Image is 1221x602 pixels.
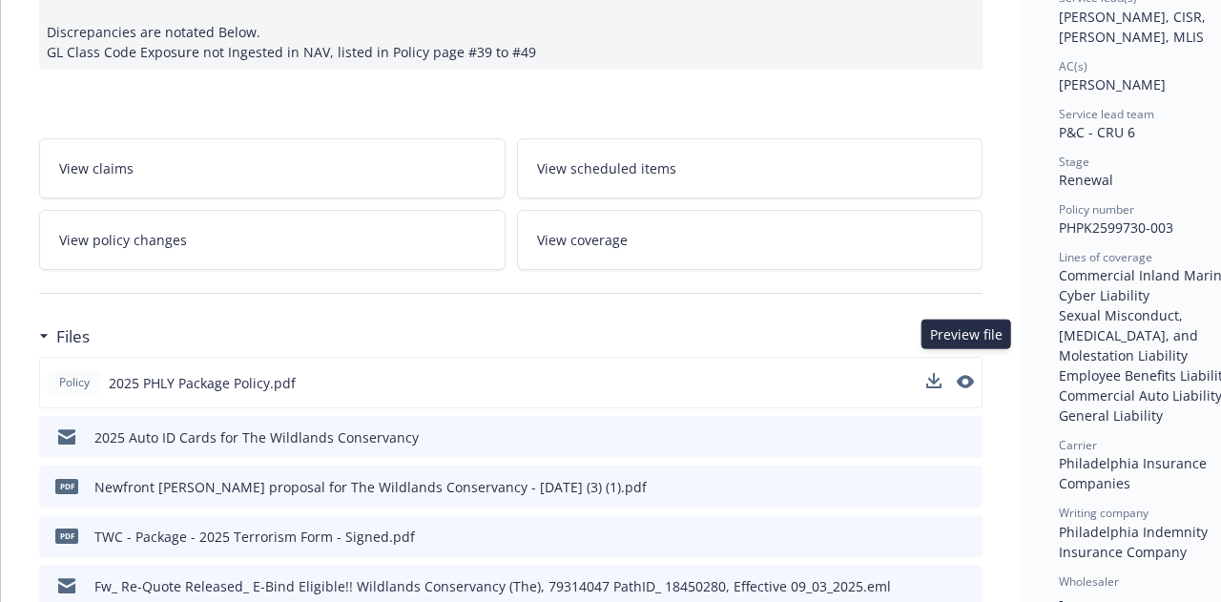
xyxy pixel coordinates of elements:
[1059,8,1210,46] span: [PERSON_NAME], CISR, [PERSON_NAME], MLIS
[1059,523,1211,561] span: Philadelphia Indemnity Insurance Company
[958,576,975,596] button: preview file
[1059,454,1211,492] span: Philadelphia Insurance Companies
[39,210,506,270] a: View policy changes
[927,427,942,447] button: download file
[537,158,676,178] span: View scheduled items
[1059,123,1135,141] span: P&C - CRU 6
[1059,573,1119,590] span: Wholesaler
[55,374,93,391] span: Policy
[927,576,942,596] button: download file
[958,477,975,497] button: preview file
[94,477,647,497] div: Newfront [PERSON_NAME] proposal for The Wildlands Conservancy - [DATE] (3) (1).pdf
[1059,75,1166,93] span: [PERSON_NAME]
[1059,106,1154,122] span: Service lead team
[926,373,942,393] button: download file
[957,375,974,388] button: preview file
[1059,154,1089,170] span: Stage
[1059,437,1097,453] span: Carrier
[958,427,975,447] button: preview file
[59,230,187,250] span: View policy changes
[958,527,975,547] button: preview file
[109,373,296,393] span: 2025 PHLY Package Policy.pdf
[1059,505,1149,521] span: Writing company
[94,576,891,596] div: Fw_ Re-Quote Released_ E-Bind Eligible!! Wildlands Conservancy (The), 79314047 PathID_ 18450280, ...
[55,479,78,493] span: pdf
[55,529,78,543] span: pdf
[39,324,90,349] div: Files
[94,527,415,547] div: TWC - Package - 2025 Terrorism Form - Signed.pdf
[59,158,134,178] span: View claims
[957,373,974,393] button: preview file
[517,138,983,198] a: View scheduled items
[926,373,942,388] button: download file
[39,138,506,198] a: View claims
[1059,171,1113,189] span: Renewal
[537,230,628,250] span: View coverage
[1059,201,1134,218] span: Policy number
[56,324,90,349] h3: Files
[1059,249,1152,265] span: Lines of coverage
[927,477,942,497] button: download file
[517,210,983,270] a: View coverage
[1059,58,1087,74] span: AC(s)
[927,527,942,547] button: download file
[1059,218,1173,237] span: PHPK2599730-003
[94,427,419,447] div: 2025 Auto ID Cards for The Wildlands Conservancy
